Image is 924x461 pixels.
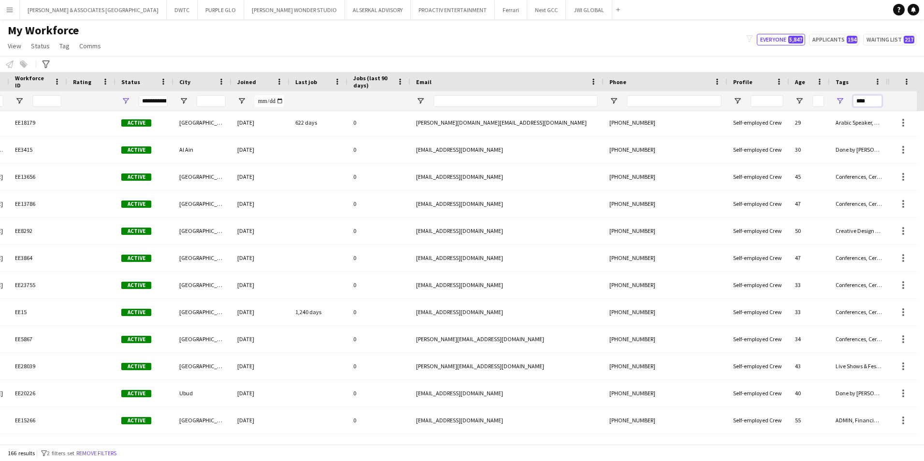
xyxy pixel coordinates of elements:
div: EE8292 [9,217,67,244]
div: 0 [347,407,410,433]
button: Next GCC [527,0,566,19]
div: [EMAIL_ADDRESS][DOMAIN_NAME] [410,190,604,217]
span: Tag [59,42,70,50]
button: Open Filter Menu [733,97,742,105]
div: [PHONE_NUMBER] [604,434,727,461]
div: [EMAIL_ADDRESS][DOMAIN_NAME] [410,136,604,163]
div: Self-employed Crew [727,380,789,406]
a: Tag [56,40,73,52]
span: Active [121,173,151,181]
div: [PHONE_NUMBER] [604,109,727,136]
div: 33 [789,299,830,325]
div: [DATE] [231,217,289,244]
button: Open Filter Menu [416,97,425,105]
div: [GEOGRAPHIC_DATA] [173,217,231,244]
div: Self-employed Crew [727,190,789,217]
div: Self-employed Crew [727,163,789,190]
span: 194 [847,36,857,43]
span: My Workforce [8,23,79,38]
div: 47 [789,245,830,271]
button: Open Filter Menu [237,97,246,105]
div: EE3415 [9,136,67,163]
div: [PHONE_NUMBER] [604,353,727,379]
div: [PHONE_NUMBER] [604,136,727,163]
div: [PHONE_NUMBER] [604,299,727,325]
input: Workforce ID Filter Input [32,95,61,107]
div: 0 [347,245,410,271]
div: Self-employed Crew [727,217,789,244]
div: [PERSON_NAME][EMAIL_ADDRESS][DOMAIN_NAME] [410,326,604,352]
button: Open Filter Menu [609,97,618,105]
div: 45 [789,163,830,190]
button: PROACTIV ENTERTAINMENT [411,0,495,19]
span: Last job [295,78,317,86]
div: EE23755 [9,272,67,298]
div: Conferences, Ceremonies & Exhibitions, Done By [PERSON_NAME], Health & Safety, Manager, Mega Proj... [830,190,888,217]
div: 40 [789,380,830,406]
span: Active [121,119,151,127]
div: [GEOGRAPHIC_DATA] [173,299,231,325]
div: [PHONE_NUMBER] [604,407,727,433]
div: [EMAIL_ADDRESS][DOMAIN_NAME] [410,380,604,406]
div: 0 [347,136,410,163]
span: Active [121,417,151,424]
div: Arabic Speaker, Conferences, Ceremonies & Exhibitions, Done by Sana, Mega Project, Operations, Si... [830,109,888,136]
div: [DATE] [231,272,289,298]
div: Self-employed Crew [727,407,789,433]
a: View [4,40,25,52]
div: [GEOGRAPHIC_DATA] [173,326,231,352]
div: Conferences, Ceremonies & Exhibitions, Health & Safety, Live Shows & Festivals, Mega Project, Ope... [830,299,888,325]
div: 29 [789,109,830,136]
span: Active [121,390,151,397]
button: ALSERKAL ADVISORY [345,0,411,19]
div: 0 [347,380,410,406]
div: [DATE] [231,407,289,433]
div: [PHONE_NUMBER] [604,190,727,217]
div: AV & Technical, Conferences, Ceremonies & Exhibitions, Done by [PERSON_NAME], Mega Project, Produ... [830,434,888,461]
div: Conferences, Ceremonies & Exhibitions, Done by [PERSON_NAME], Health & Safety, Manager, Operation... [830,245,888,271]
span: Tags [836,78,849,86]
span: Active [121,201,151,208]
span: Workforce ID [15,74,50,89]
div: [GEOGRAPHIC_DATA] [173,163,231,190]
div: [DATE] [231,136,289,163]
div: 0 [347,299,410,325]
div: [DATE] [231,353,289,379]
div: Self-employed Crew [727,434,789,461]
div: [GEOGRAPHIC_DATA] [173,407,231,433]
div: Conferences, Ceremonies & Exhibitions, Done by [PERSON_NAME], Hospitality & Guest Relations, Mega... [830,326,888,352]
div: Done by [PERSON_NAME], Live Shows & Festivals, Manager, Operations, Production, Site Infrastructure [830,380,888,406]
span: Comms [79,42,101,50]
div: [GEOGRAPHIC_DATA] [173,353,231,379]
div: [DATE] [231,434,289,461]
button: Open Filter Menu [15,97,24,105]
div: [PHONE_NUMBER] [604,163,727,190]
app-action-btn: Advanced filters [40,58,52,70]
div: Self-employed Crew [727,326,789,352]
div: [PERSON_NAME][DOMAIN_NAME][EMAIL_ADDRESS][DOMAIN_NAME] [410,109,604,136]
button: DWTC [167,0,198,19]
span: Status [121,78,140,86]
div: 50 [789,217,830,244]
button: [PERSON_NAME] & ASSOCIATES [GEOGRAPHIC_DATA] [20,0,167,19]
div: [GEOGRAPHIC_DATA] [173,245,231,271]
div: EE15 [9,299,67,325]
div: Self-employed Crew [727,136,789,163]
span: Active [121,282,151,289]
button: Applicants194 [809,34,859,45]
div: EE3864 [9,245,67,271]
div: [EMAIL_ADDRESS][DOMAIN_NAME] [410,299,604,325]
div: EE5867 [9,326,67,352]
input: Email Filter Input [433,95,598,107]
span: Jobs (last 90 days) [353,74,393,89]
div: [EMAIL_ADDRESS][DOMAIN_NAME] [410,407,604,433]
button: [PERSON_NAME] WONDER STUDIO [244,0,345,19]
span: Age [795,78,805,86]
span: View [8,42,21,50]
div: [GEOGRAPHIC_DATA] [173,272,231,298]
div: Al Ain [173,136,231,163]
div: Self-employed Crew [727,245,789,271]
button: PURPLE GLO [198,0,244,19]
div: Creative Design & Content, Done by [PERSON_NAME], Site Infrastructure, Sports [830,217,888,244]
button: Ferrari [495,0,527,19]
